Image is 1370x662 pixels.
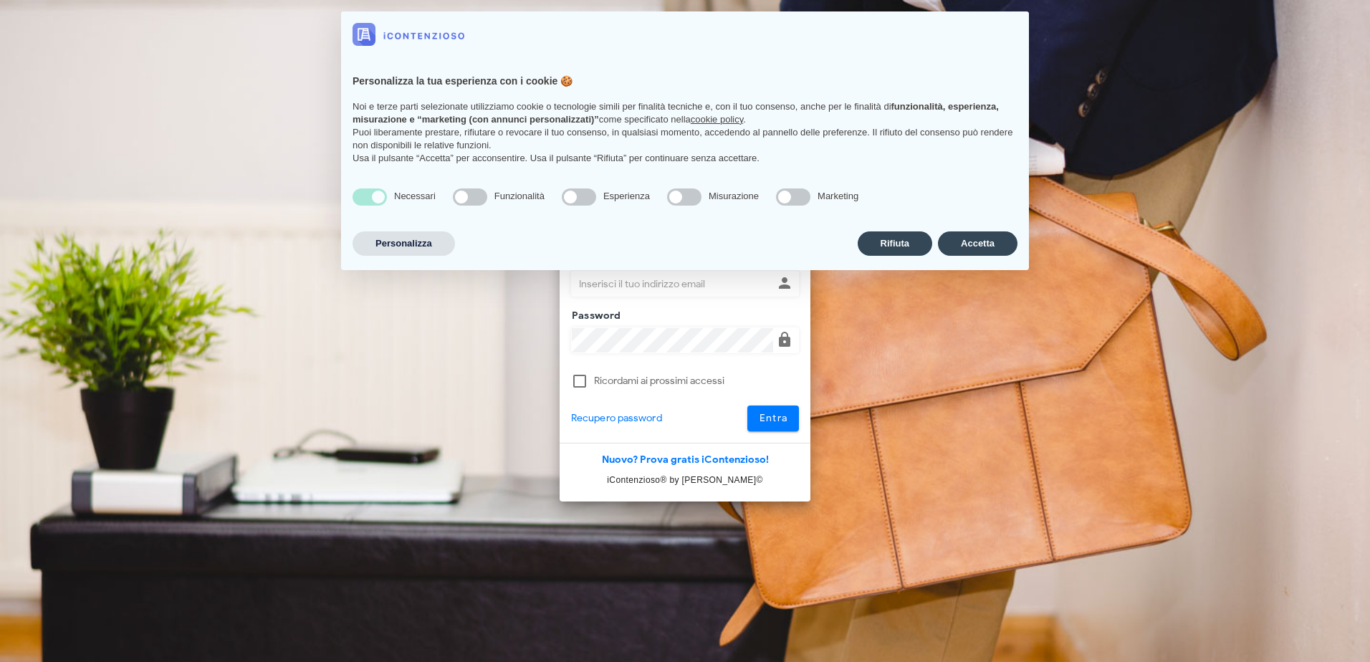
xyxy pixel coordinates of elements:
span: Necessari [394,191,436,201]
h2: Personalizza la tua esperienza con i cookie 🍪 [353,75,1017,89]
p: Puoi liberamente prestare, rifiutare o revocare il tuo consenso, in qualsiasi momento, accedendo ... [353,126,1017,152]
span: Funzionalità [494,191,545,201]
strong: funzionalità, esperienza, misurazione e “marketing (con annunci personalizzati)” [353,101,999,125]
button: Accetta [938,231,1017,256]
label: Password [567,309,621,323]
input: Inserisci il tuo indirizzo email [572,272,773,296]
p: Noi e terze parti selezionate utilizziamo cookie o tecnologie simili per finalità tecniche e, con... [353,100,1017,126]
button: Entra [747,406,800,431]
span: Misurazione [709,191,759,201]
a: Recupero password [571,411,662,426]
label: Ricordami ai prossimi accessi [594,374,799,388]
button: Rifiuta [858,231,932,256]
a: cookie policy - il link si apre in una nuova scheda [691,114,743,125]
span: Esperienza [603,191,650,201]
a: Nuovo? Prova gratis iContenzioso! [602,454,769,466]
span: Entra [759,412,788,424]
button: Personalizza [353,231,455,256]
p: Usa il pulsante “Accetta” per acconsentire. Usa il pulsante “Rifiuta” per continuare senza accett... [353,152,1017,165]
p: iContenzioso® by [PERSON_NAME]© [560,473,810,487]
span: Marketing [818,191,858,201]
img: logo [353,23,464,46]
